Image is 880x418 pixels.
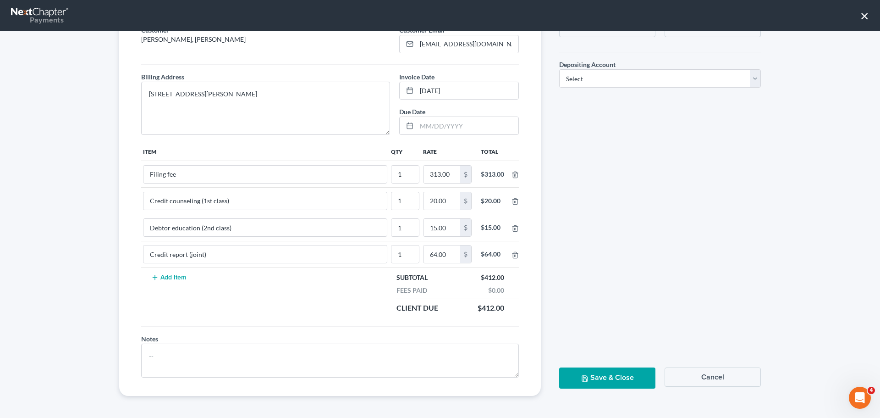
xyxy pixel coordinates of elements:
div: Subtotal [392,273,432,282]
div: Fees Paid [392,286,432,295]
div: $20.00 [481,196,504,206]
span: Customer Email [399,26,445,34]
div: $15.00 [481,223,504,232]
input: Enter email... [417,35,518,53]
div: $ [460,192,471,210]
th: Item [141,142,389,161]
input: -- [391,166,419,183]
div: $412.00 [473,303,509,313]
iframe: Intercom live chat [849,387,871,409]
button: × [860,8,869,23]
input: MM/DD/YYYY [417,117,518,134]
p: [PERSON_NAME], [PERSON_NAME] [141,35,390,44]
input: -- [143,219,387,236]
th: Qty [389,142,421,161]
div: $ [460,166,471,183]
input: MM/DD/YYYY [417,82,518,100]
input: 0.00 [423,192,460,210]
label: Notes [141,334,158,344]
button: Save & Close [559,368,655,388]
div: $ [460,219,471,236]
input: 0.00 [423,245,460,263]
th: Total [473,142,511,161]
input: -- [391,192,419,210]
span: Depositing Account [559,61,616,68]
span: Billing Address [141,73,184,81]
button: Cancel [665,368,761,387]
div: $64.00 [481,250,504,259]
div: $0.00 [484,286,509,295]
label: Due Date [399,107,425,117]
div: $313.00 [481,170,504,179]
a: Payments [11,5,70,27]
span: Invoice Date [399,73,434,81]
div: Client Due [392,303,443,313]
input: 0.00 [423,166,460,183]
div: $ [460,245,471,263]
th: Rate [421,142,473,161]
input: -- [391,245,419,263]
input: -- [143,192,387,210]
input: -- [143,166,387,183]
div: Payments [11,15,64,25]
input: -- [391,219,419,236]
input: -- [143,245,387,263]
div: $412.00 [476,273,509,282]
span: 4 [868,387,875,394]
input: 0.00 [423,219,460,236]
button: Add Item [148,274,189,281]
